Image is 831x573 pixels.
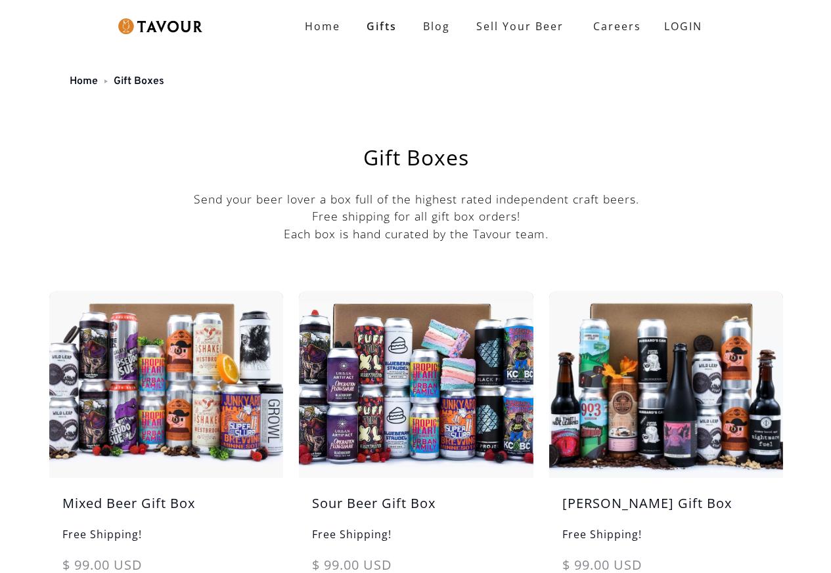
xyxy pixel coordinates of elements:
[49,190,783,242] p: Send your beer lover a box full of the highest rated independent craft beers. Free shipping for a...
[82,147,750,168] h1: Gift Boxes
[410,13,463,39] a: Blog
[549,526,783,555] h6: Free Shipping!
[305,19,340,33] strong: Home
[292,13,353,39] a: Home
[549,494,783,526] h5: [PERSON_NAME] Gift Box
[49,494,283,526] h5: Mixed Beer Gift Box
[577,8,651,45] a: Careers
[463,13,577,39] a: Sell Your Beer
[70,75,98,88] a: Home
[593,13,641,39] strong: Careers
[651,13,715,39] a: LOGIN
[353,13,410,39] a: Gifts
[114,75,164,88] a: Gift Boxes
[299,526,533,555] h6: Free Shipping!
[299,494,533,526] h5: Sour Beer Gift Box
[49,526,283,555] h6: Free Shipping!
